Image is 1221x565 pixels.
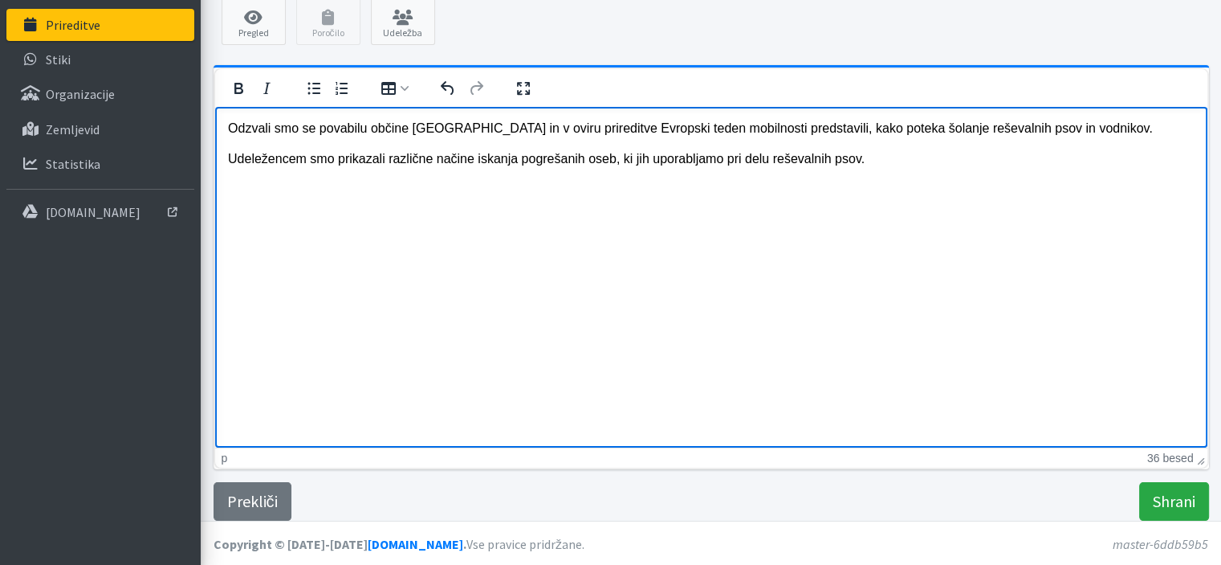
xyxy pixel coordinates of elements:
button: Ponovno uveljavi [462,77,490,100]
a: Stiki [6,43,194,76]
p: [DOMAIN_NAME] [46,204,140,220]
button: Razveljavi [434,77,462,100]
p: Zemljevid [46,121,100,137]
p: Organizacije [46,86,115,102]
p: Odzvali smo se povabilu občine [GEOGRAPHIC_DATA] in v oviru prireditve Evropski teden mobilnosti ... [13,13,979,31]
a: [DOMAIN_NAME] [6,196,194,228]
button: Tabela [376,77,414,100]
p: Prireditve [46,17,100,33]
div: Press the Up and Down arrow keys to resize the editor. [1197,451,1205,465]
a: Organizacije [6,78,194,110]
a: Prekliči [214,482,291,521]
em: master-6ddb59b5 [1113,536,1208,552]
a: Zemljevid [6,113,194,145]
a: Statistika [6,148,194,180]
body: Rich Text Area [13,13,979,62]
button: Oštevilčen seznam [328,77,356,100]
p: Udeležencem smo prikazali različne načine iskanja pogrešanih oseb, ki jih uporabljamo pri delu re... [13,43,979,61]
p: Stiki [46,51,71,68]
button: 36 besed [1147,452,1194,465]
button: Krepko [225,77,252,100]
p: Statistika [46,156,100,172]
a: [DOMAIN_NAME] [368,536,463,552]
button: Čez cel zaslon [510,77,537,100]
button: Označen seznam [300,77,328,100]
strong: Copyright © [DATE]-[DATE] . [214,536,466,552]
a: Prireditve [6,9,194,41]
div: p [222,452,228,465]
input: Shrani [1139,482,1209,521]
button: Poševno [253,77,280,100]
